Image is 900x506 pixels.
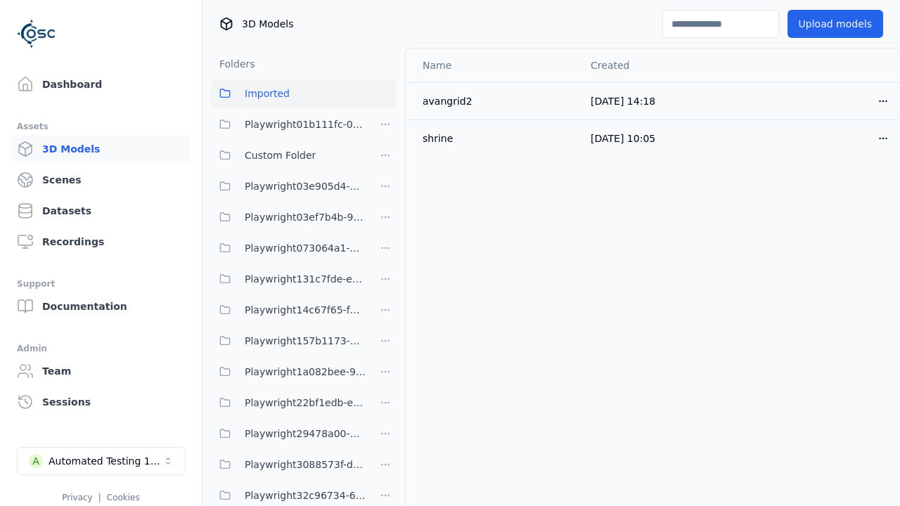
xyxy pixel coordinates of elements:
[245,487,366,504] span: Playwright32c96734-6866-42ae-8456-0f4acea52717
[423,131,568,145] div: shrine
[107,493,140,502] a: Cookies
[211,203,366,231] button: Playwright03ef7b4b-9508-47f0-8afd-5e0ec78663fc
[245,116,366,133] span: Playwright01b111fc-024f-466d-9bae-c06bfb571c6d
[211,110,366,138] button: Playwright01b111fc-024f-466d-9bae-c06bfb571c6d
[29,454,43,468] div: A
[211,172,366,200] button: Playwright03e905d4-0135-4922-94e2-0c56aa41bf04
[245,85,290,102] span: Imported
[245,209,366,226] span: Playwright03ef7b4b-9508-47f0-8afd-5e0ec78663fc
[11,166,191,194] a: Scenes
[11,292,191,320] a: Documentation
[211,420,366,448] button: Playwright29478a00-7829-4286-b156-879e6320140f
[591,96,655,107] span: [DATE] 14:18
[245,178,366,195] span: Playwright03e905d4-0135-4922-94e2-0c56aa41bf04
[242,17,293,31] span: 3D Models
[11,135,191,163] a: 3D Models
[211,358,366,386] button: Playwright1a082bee-99b4-4375-8133-1395ef4c0af5
[17,118,185,135] div: Assets
[211,57,255,71] h3: Folders
[245,147,316,164] span: Custom Folder
[211,234,366,262] button: Playwright073064a1-25dc-42be-bd5d-9b023c0ea8dd
[423,94,568,108] div: avangrid2
[11,388,191,416] a: Sessions
[211,79,397,108] button: Imported
[211,327,366,355] button: Playwright157b1173-e73c-4808-a1ac-12e2e4cec217
[211,389,366,417] button: Playwright22bf1edb-e2e4-49eb-ace5-53917e10e3df
[245,456,366,473] span: Playwright3088573f-d44d-455e-85f6-006cb06f31fb
[11,357,191,385] a: Team
[579,48,739,82] th: Created
[245,363,366,380] span: Playwright1a082bee-99b4-4375-8133-1395ef4c0af5
[406,48,579,82] th: Name
[17,275,185,292] div: Support
[245,332,366,349] span: Playwright157b1173-e73c-4808-a1ac-12e2e4cec217
[11,228,191,256] a: Recordings
[245,425,366,442] span: Playwright29478a00-7829-4286-b156-879e6320140f
[17,340,185,357] div: Admin
[11,70,191,98] a: Dashboard
[245,271,366,287] span: Playwright131c7fde-e666-4f3e-be7e-075966dc97bc
[49,454,162,468] div: Automated Testing 1 - Playwright
[245,394,366,411] span: Playwright22bf1edb-e2e4-49eb-ace5-53917e10e3df
[17,14,56,53] img: Logo
[211,296,366,324] button: Playwright14c67f65-f7fa-4a69-9dce-fa9a259dcaa1
[245,301,366,318] span: Playwright14c67f65-f7fa-4a69-9dce-fa9a259dcaa1
[11,197,191,225] a: Datasets
[17,447,186,475] button: Select a workspace
[211,265,366,293] button: Playwright131c7fde-e666-4f3e-be7e-075966dc97bc
[62,493,92,502] a: Privacy
[591,133,655,144] span: [DATE] 10:05
[787,10,883,38] button: Upload models
[211,450,366,479] button: Playwright3088573f-d44d-455e-85f6-006cb06f31fb
[245,240,366,257] span: Playwright073064a1-25dc-42be-bd5d-9b023c0ea8dd
[211,141,366,169] button: Custom Folder
[98,493,101,502] span: |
